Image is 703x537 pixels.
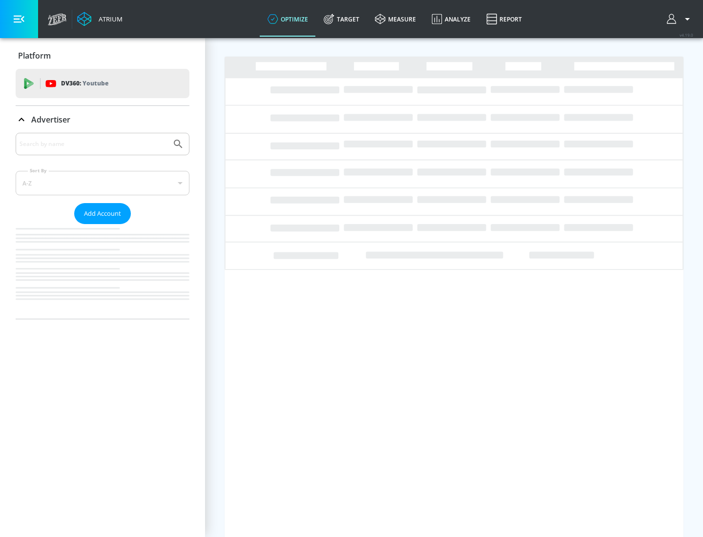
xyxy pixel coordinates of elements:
p: Youtube [83,78,108,88]
a: Report [478,1,530,37]
input: Search by name [20,138,167,150]
div: Atrium [95,15,123,23]
span: Add Account [84,208,121,219]
a: Atrium [77,12,123,26]
p: Advertiser [31,114,70,125]
div: Platform [16,42,189,69]
span: v 4.19.0 [680,32,693,38]
a: measure [367,1,424,37]
nav: list of Advertiser [16,224,189,319]
div: DV360: Youtube [16,69,189,98]
p: Platform [18,50,51,61]
a: optimize [260,1,316,37]
a: Target [316,1,367,37]
div: Advertiser [16,106,189,133]
a: Analyze [424,1,478,37]
p: DV360: [61,78,108,89]
div: A-Z [16,171,189,195]
button: Add Account [74,203,131,224]
label: Sort By [28,167,49,174]
div: Advertiser [16,133,189,319]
